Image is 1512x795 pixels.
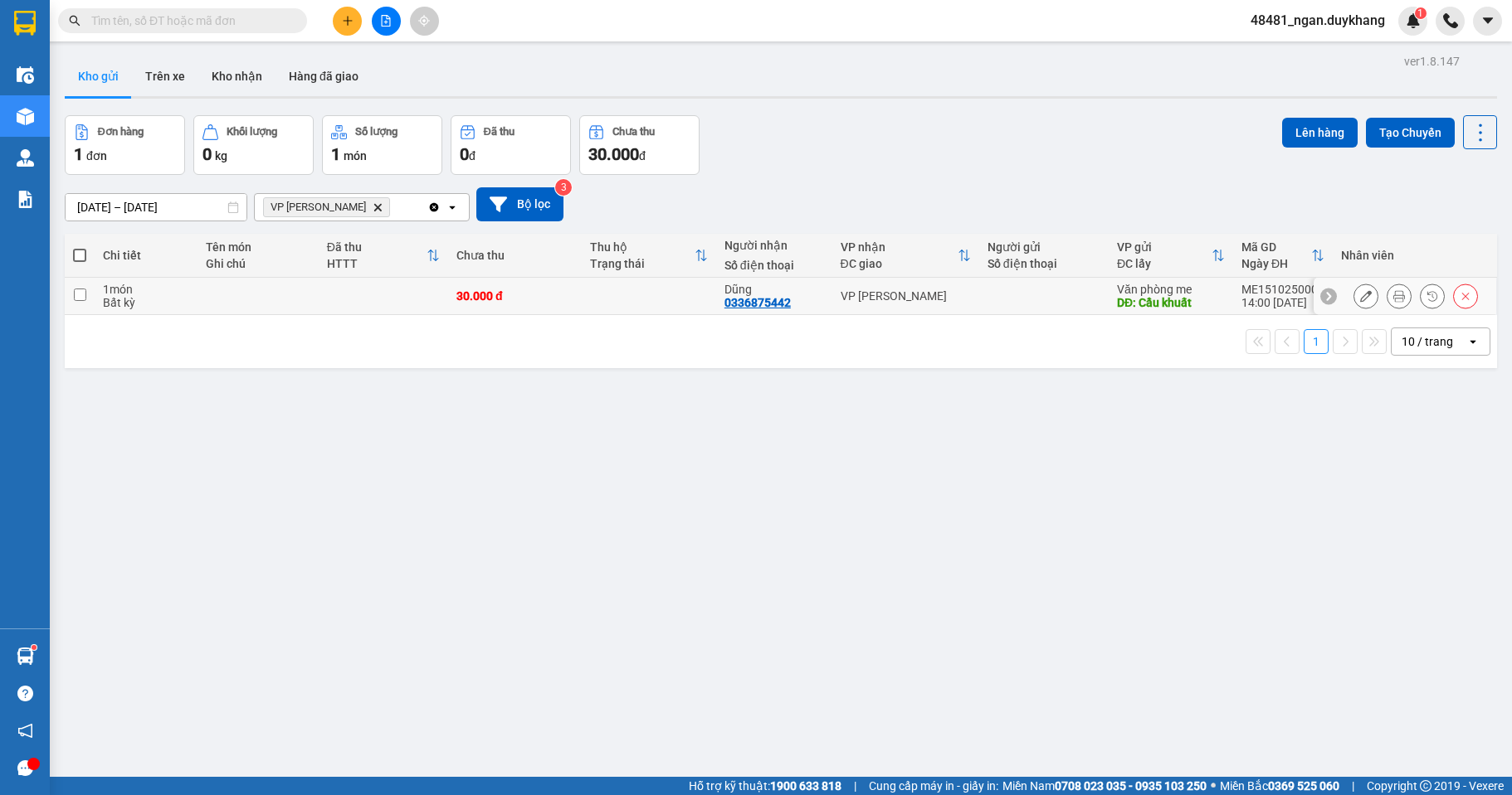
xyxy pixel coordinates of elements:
span: copyright [1420,780,1432,792]
button: Kho gửi [65,56,132,96]
th: Toggle SortBy [1109,234,1233,278]
li: Hotline: 19003086 [92,61,377,82]
div: Chưa thu [456,249,573,262]
img: solution-icon [17,191,34,208]
div: Ghi chú [206,257,310,270]
div: Số điện thoại [724,259,824,272]
div: VP [PERSON_NAME] [841,289,971,303]
button: Tạo Chuyến [1366,118,1455,148]
div: Bất kỳ [103,296,189,309]
div: Dũng [724,283,824,296]
div: 30.000 đ [456,289,573,303]
div: Văn phòng me [1117,283,1225,296]
div: Người gửi [988,240,1100,254]
div: Chưa thu [612,126,655,138]
button: 1 [1304,329,1329,354]
span: | [1352,777,1354,795]
svg: Clear all [427,201,441,214]
span: Miền Nam [1002,777,1207,795]
h1: NQT1510250008 [181,120,288,157]
svg: open [1466,335,1480,348]
div: Đã thu [484,126,515,138]
input: Select a date range. [66,194,246,221]
span: kg [215,149,227,162]
div: Khối lượng [227,126,277,138]
th: Toggle SortBy [582,234,715,278]
img: logo.jpg [21,21,104,104]
div: ĐC giao [841,257,958,270]
span: VP Nguyễn Quốc Trị, close by backspace [263,197,390,217]
span: plus [342,15,354,27]
div: 14:00 [DATE] [1241,296,1324,309]
span: Miền Bắc [1220,777,1339,795]
span: 48481_ngan.duykhang [1237,10,1398,31]
button: aim [410,7,439,36]
span: Cung cấp máy in - giấy in: [869,777,998,795]
span: Hỗ trợ kỹ thuật: [689,777,841,795]
span: 30.000 [588,144,639,164]
div: ver 1.8.147 [1404,52,1460,70]
button: caret-down [1473,7,1502,36]
li: Số 2 [PERSON_NAME], [GEOGRAPHIC_DATA] [92,41,377,61]
button: Lên hàng [1282,118,1358,148]
div: Số điện thoại [988,257,1100,270]
span: ⚪️ [1211,783,1216,789]
span: 1 [1417,7,1423,19]
span: 1 [74,144,83,164]
div: Đơn hàng [98,126,144,138]
sup: 1 [1415,7,1427,19]
img: warehouse-icon [17,108,34,125]
span: | [854,777,856,795]
div: DĐ: Cầu khuất [1117,296,1225,309]
span: 0 [202,144,212,164]
button: Chưa thu30.000đ [579,115,700,175]
th: Toggle SortBy [832,234,979,278]
span: đ [469,149,476,162]
button: file-add [372,7,401,36]
svg: open [446,201,459,214]
strong: 1900 633 818 [770,779,841,793]
button: Đơn hàng1đơn [65,115,185,175]
button: Bộ lọc [476,187,563,221]
div: 10 / trang [1402,333,1453,350]
span: 0 [460,144,469,164]
span: caret-down [1480,13,1495,28]
div: Nhân viên [1341,249,1487,262]
div: VP gửi [1117,240,1212,254]
th: Toggle SortBy [1233,234,1333,278]
div: HTTT [327,257,427,270]
div: Trạng thái [590,257,694,270]
div: Sửa đơn hàng [1353,284,1378,308]
span: aim [418,15,430,27]
input: Tìm tên, số ĐT hoặc mã đơn [91,12,287,30]
button: Khối lượng0kg [193,115,314,175]
span: file-add [380,15,392,27]
img: warehouse-icon [17,647,34,665]
div: Người nhận [724,239,824,252]
div: Chi tiết [103,249,189,262]
button: Số lượng1món [322,115,442,175]
span: question-circle [17,686,33,701]
b: Gửi khách hàng [156,85,311,106]
button: plus [333,7,362,36]
img: warehouse-icon [17,149,34,167]
img: warehouse-icon [17,66,34,84]
input: Selected VP Nguyễn Quốc Trị. [393,199,395,216]
button: Trên xe [132,56,198,96]
svg: Delete [373,202,383,212]
div: VP nhận [841,240,958,254]
img: icon-new-feature [1406,13,1421,28]
span: message [17,760,33,776]
span: món [344,149,367,162]
th: Toggle SortBy [319,234,448,278]
span: VP Nguyễn Quốc Trị [271,201,366,214]
strong: 0708 023 035 - 0935 103 250 [1055,779,1207,793]
sup: 3 [555,179,572,196]
div: Đã thu [327,240,427,254]
button: Đã thu0đ [451,115,571,175]
span: đ [639,149,646,162]
div: Ngày ĐH [1241,257,1311,270]
div: 0336875442 [724,296,791,309]
span: notification [17,723,33,739]
div: Mã GD [1241,240,1311,254]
